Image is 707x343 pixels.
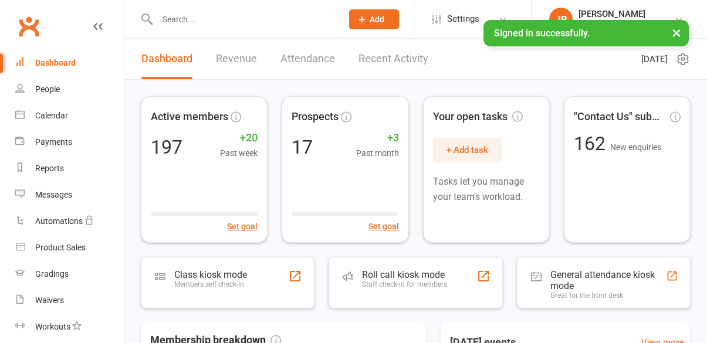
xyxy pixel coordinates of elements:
[15,314,124,340] a: Workouts
[666,20,687,45] button: ×
[641,52,668,66] span: [DATE]
[292,138,313,157] div: 17
[35,322,70,331] div: Workouts
[433,174,540,204] p: Tasks let you manage your team's workload.
[35,243,86,252] div: Product Sales
[227,220,258,233] button: Set goal
[141,39,192,79] a: Dashboard
[15,235,124,261] a: Product Sales
[174,280,247,288] div: Members self check-in
[494,28,590,39] span: Signed in successfully.
[15,208,124,235] a: Automations
[35,269,69,279] div: Gradings
[362,280,447,288] div: Staff check-in for members
[550,269,666,291] div: General attendance kiosk mode
[579,9,661,19] div: [PERSON_NAME]
[151,108,228,125] span: Active members
[15,50,124,76] a: Dashboard
[154,11,334,28] input: Search...
[35,296,64,305] div: Waivers
[14,12,43,41] a: Clubworx
[549,8,573,31] div: JB
[356,130,399,147] span: +3
[433,138,502,162] button: + Add task
[280,39,335,79] a: Attendance
[15,287,124,314] a: Waivers
[15,261,124,287] a: Gradings
[35,164,64,173] div: Reports
[35,111,68,120] div: Calendar
[447,6,479,32] span: Settings
[550,291,666,300] div: Great for the front desk
[433,108,523,125] span: Your open tasks
[35,84,60,94] div: People
[362,269,447,280] div: Roll call kiosk mode
[151,138,182,157] div: 197
[15,129,124,155] a: Payments
[292,108,339,125] span: Prospects
[574,108,668,125] span: "Contact Us" submissions
[15,182,124,208] a: Messages
[579,19,661,30] div: Moranbah Martial Arts
[220,130,258,147] span: +20
[35,190,72,199] div: Messages
[368,220,399,233] button: Set goal
[35,58,76,67] div: Dashboard
[370,15,384,24] span: Add
[358,39,428,79] a: Recent Activity
[174,269,247,280] div: Class kiosk mode
[220,147,258,159] span: Past week
[15,76,124,103] a: People
[35,137,72,147] div: Payments
[574,133,610,155] span: 162
[15,155,124,182] a: Reports
[349,9,399,29] button: Add
[610,142,661,152] span: New enquiries
[15,103,124,129] a: Calendar
[35,216,83,226] div: Automations
[216,39,257,79] a: Revenue
[356,147,399,159] span: Past month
